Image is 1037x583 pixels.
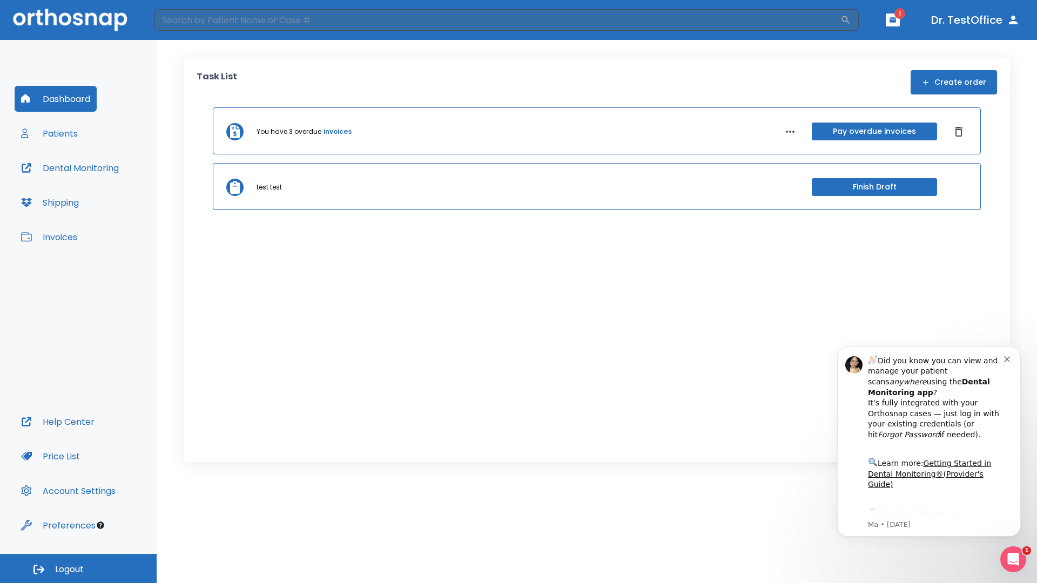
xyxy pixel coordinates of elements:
[197,70,237,94] p: Task List
[96,520,105,530] div: Tooltip anchor
[257,182,282,192] p: test test
[1000,546,1026,572] iframe: Intercom live chat
[13,9,127,31] img: Orthosnap
[55,564,84,575] span: Logout
[927,10,1024,30] button: Dr. TestOffice
[15,86,97,112] button: Dashboard
[15,478,122,504] button: Account Settings
[15,512,102,538] button: Preferences
[911,70,997,94] button: Create order
[950,123,967,140] button: Dismiss
[15,120,84,146] button: Patients
[894,8,905,19] span: 1
[324,127,352,137] a: invoices
[1022,546,1031,555] span: 1
[821,333,1037,578] iframe: Intercom notifications message
[257,127,321,137] p: You have 3 overdue
[15,224,84,250] button: Invoices
[154,9,840,31] input: Search by Patient Name or Case #
[15,409,101,435] button: Help Center
[15,155,125,181] button: Dental Monitoring
[812,178,937,196] button: Finish Draft
[812,123,937,140] button: Pay overdue invoices
[15,443,86,469] button: Price List
[15,189,85,215] button: Shipping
